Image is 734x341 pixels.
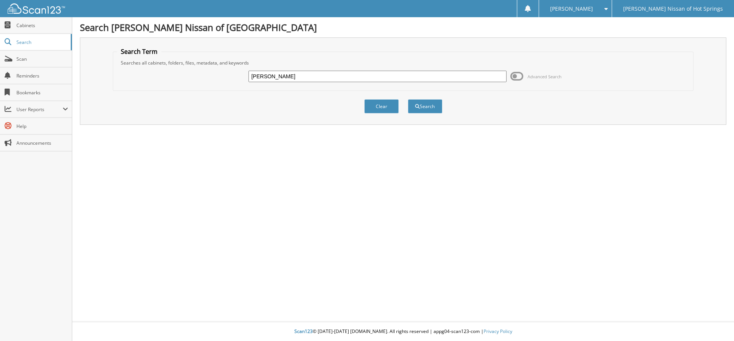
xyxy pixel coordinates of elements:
span: Help [16,123,68,129]
h1: Search [PERSON_NAME] Nissan of [GEOGRAPHIC_DATA] [80,21,726,34]
div: © [DATE]-[DATE] [DOMAIN_NAME]. All rights reserved | appg04-scan123-com | [72,322,734,341]
legend: Search Term [117,47,161,56]
span: [PERSON_NAME] [550,6,593,11]
span: Reminders [16,73,68,79]
span: Scan123 [294,328,313,335]
span: Cabinets [16,22,68,29]
span: Announcements [16,140,68,146]
img: scan123-logo-white.svg [8,3,65,14]
span: [PERSON_NAME] Nissan of Hot Springs [623,6,723,11]
span: Advanced Search [528,74,562,79]
iframe: Chat Widget [696,304,734,341]
span: User Reports [16,106,63,113]
span: Scan [16,56,68,62]
span: Search [16,39,67,45]
button: Search [408,99,442,113]
span: Bookmarks [16,89,68,96]
a: Privacy Policy [484,328,512,335]
button: Clear [364,99,399,113]
div: Searches all cabinets, folders, files, metadata, and keywords [117,60,690,66]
